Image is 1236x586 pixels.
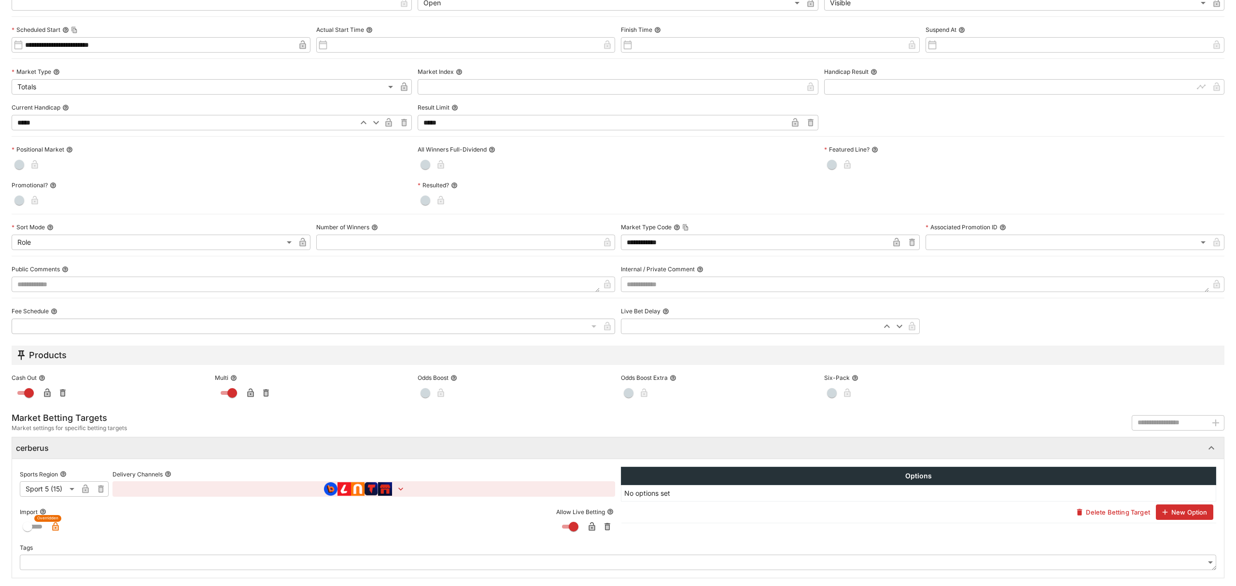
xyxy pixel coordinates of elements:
[51,308,57,315] button: Fee Schedule
[926,26,956,34] p: Suspend At
[112,470,163,478] p: Delivery Channels
[71,27,78,33] button: Copy To Clipboard
[324,482,337,496] img: brand
[337,482,351,496] img: brand
[29,349,67,361] h5: Products
[12,181,48,189] p: Promotional?
[66,146,73,153] button: Positional Market
[697,266,703,273] button: Internal / Private Comment
[12,307,49,315] p: Fee Schedule
[215,374,228,382] p: Multi
[418,181,449,189] p: Resulted?
[351,482,365,496] img: brand
[418,103,449,112] p: Result Limit
[451,104,458,111] button: Result Limit
[20,481,78,497] div: Sport 5 (15)
[662,308,669,315] button: Live Bet Delay
[20,544,33,552] p: Tags
[824,145,870,153] p: Featured Line?
[53,69,60,75] button: Market Type
[12,223,45,231] p: Sort Mode
[556,508,605,516] p: Allow Live Betting
[621,307,660,315] p: Live Bet Delay
[165,471,171,477] button: Delivery Channels
[418,374,449,382] p: Odds Boost
[230,375,237,381] button: Multi
[378,482,392,496] img: brand
[621,26,652,34] p: Finish Time
[621,265,695,273] p: Internal / Private Comment
[12,235,295,250] div: Role
[20,508,38,516] p: Import
[1070,504,1155,520] button: Delete Betting Target
[418,68,454,76] p: Market Index
[366,27,373,33] button: Actual Start Time
[418,145,487,153] p: All Winners Full-Dividend
[824,374,850,382] p: Six-Pack
[40,508,46,515] button: Import
[12,374,37,382] p: Cash Out
[621,374,668,382] p: Odds Boost Extra
[674,224,680,231] button: Market Type CodeCopy To Clipboard
[12,68,51,76] p: Market Type
[20,470,58,478] p: Sports Region
[371,224,378,231] button: Number of Winners
[12,265,60,273] p: Public Comments
[654,27,661,33] button: Finish Time
[871,69,877,75] button: Handicap Result
[12,412,127,423] h5: Market Betting Targets
[12,423,127,433] span: Market settings for specific betting targets
[316,223,369,231] p: Number of Winners
[451,182,458,189] button: Resulted?
[62,27,69,33] button: Scheduled StartCopy To Clipboard
[316,26,364,34] p: Actual Start Time
[12,79,396,95] div: Totals
[958,27,965,33] button: Suspend At
[1156,504,1213,520] button: New Option
[852,375,858,381] button: Six-Pack
[489,146,495,153] button: All Winners Full-Dividend
[450,375,457,381] button: Odds Boost
[62,104,69,111] button: Current Handicap
[621,485,1216,502] td: No options set
[47,224,54,231] button: Sort Mode
[824,68,869,76] p: Handicap Result
[50,182,56,189] button: Promotional?
[62,266,69,273] button: Public Comments
[607,508,614,515] button: Allow Live Betting
[12,145,64,153] p: Positional Market
[12,103,60,112] p: Current Handicap
[621,223,672,231] p: Market Type Code
[16,443,49,453] h6: cerberus
[621,467,1216,485] th: Options
[682,224,689,231] button: Copy To Clipboard
[926,223,997,231] p: Associated Promotion ID
[365,482,378,496] img: brand
[39,375,45,381] button: Cash Out
[456,69,463,75] button: Market Index
[871,146,878,153] button: Featured Line?
[37,515,58,521] span: Overridden
[999,224,1006,231] button: Associated Promotion ID
[12,26,60,34] p: Scheduled Start
[60,471,67,477] button: Sports Region
[670,375,676,381] button: Odds Boost Extra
